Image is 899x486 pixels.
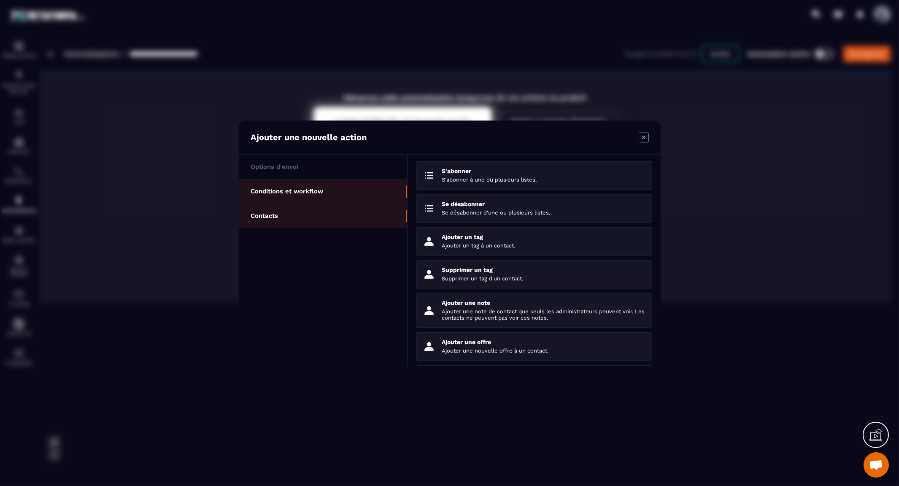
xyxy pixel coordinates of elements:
[251,132,367,142] p: Ajouter une nouvelle action
[251,212,278,220] p: Contacts
[423,169,435,182] img: subscribe.svg
[423,202,435,214] img: subscribe.svg
[251,187,323,195] p: Conditions et workflow
[423,268,435,280] img: removeATag.svg
[442,308,645,321] p: Ajouter une note de contact que seuls les administrateurs peuvent voir. Les contacts ne peuvent p...
[864,452,889,478] div: Ouvrir le chat
[423,235,435,247] img: addATag.svg
[442,348,645,354] p: Ajouter une nouvelle offre à un contact.
[442,233,645,240] p: Ajouter un tag
[442,168,645,174] p: S'abonner
[442,299,645,306] p: Ajouter une note
[251,163,298,171] p: Options d'envoi
[442,339,645,345] p: Ajouter une offre
[442,176,645,183] p: S'abonner à une ou plusieurs listes.
[423,340,435,353] img: addAnOffer.svg
[423,304,435,317] img: addANote.svg
[442,242,645,249] p: Ajouter un tag à un contact.
[442,275,645,282] p: Supprimer un tag d'un contact.
[442,201,645,207] p: Se désabonner
[442,266,645,273] p: Supprimer un tag
[442,209,645,216] p: Se désabonner d'une ou plusieurs listes.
